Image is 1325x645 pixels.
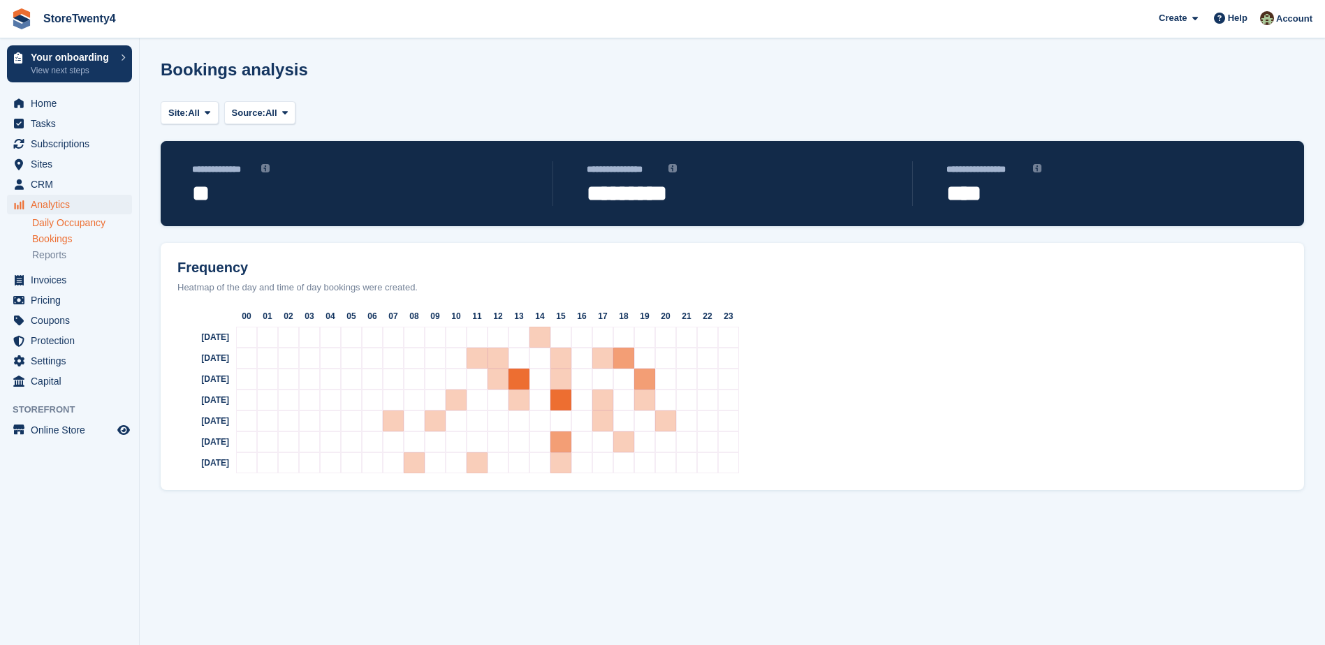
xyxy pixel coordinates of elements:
a: menu [7,195,132,214]
span: Coupons [31,311,115,330]
div: [DATE] [166,390,236,410]
span: Settings [31,351,115,371]
a: menu [7,331,132,350]
div: [DATE] [166,410,236,431]
a: Your onboarding View next steps [7,45,132,82]
p: View next steps [31,64,114,77]
div: 05 [341,306,362,327]
span: Source: [232,106,265,120]
a: menu [7,371,132,391]
span: Protection [31,331,115,350]
div: 17 [592,306,613,327]
div: 12 [488,306,508,327]
div: 04 [320,306,341,327]
div: 20 [655,306,676,327]
a: menu [7,420,132,440]
a: StoreTwenty4 [38,7,122,30]
span: Help [1228,11,1247,25]
div: [DATE] [166,327,236,348]
div: 09 [425,306,446,327]
div: [DATE] [166,348,236,369]
div: 11 [467,306,488,327]
span: Online Store [31,420,115,440]
a: Reports [32,249,132,262]
div: [DATE] [166,431,236,452]
span: Home [31,94,115,113]
span: Pricing [31,290,115,310]
div: 15 [550,306,571,327]
div: Heatmap of the day and time of day bookings were created. [166,281,1298,295]
span: All [188,106,200,120]
p: Your onboarding [31,52,114,62]
div: 08 [404,306,425,327]
span: Invoices [31,270,115,290]
div: 14 [529,306,550,327]
img: stora-icon-8386f47178a22dfd0bd8f6a31ec36ba5ce8667c1dd55bd0f319d3a0aa187defe.svg [11,8,32,29]
a: menu [7,114,132,133]
span: Site: [168,106,188,120]
button: Site: All [161,101,219,124]
div: 07 [383,306,404,327]
img: icon-info-grey-7440780725fd019a000dd9b08b2336e03edf1995a4989e88bcd33f0948082b44.svg [668,164,677,172]
a: menu [7,134,132,154]
a: Daily Occupancy [32,216,132,230]
img: icon-info-grey-7440780725fd019a000dd9b08b2336e03edf1995a4989e88bcd33f0948082b44.svg [261,164,270,172]
div: 23 [718,306,739,327]
a: menu [7,270,132,290]
div: 16 [571,306,592,327]
a: menu [7,94,132,113]
div: 22 [697,306,718,327]
div: 01 [257,306,278,327]
button: Source: All [224,101,296,124]
div: [DATE] [166,369,236,390]
span: Capital [31,371,115,391]
span: Account [1276,12,1312,26]
a: menu [7,175,132,194]
a: menu [7,290,132,310]
a: menu [7,351,132,371]
img: icon-info-grey-7440780725fd019a000dd9b08b2336e03edf1995a4989e88bcd33f0948082b44.svg [1033,164,1041,172]
span: All [265,106,277,120]
div: [DATE] [166,452,236,473]
div: 18 [613,306,634,327]
a: menu [7,154,132,174]
img: Lee Hanlon [1260,11,1274,25]
span: Storefront [13,403,139,417]
span: CRM [31,175,115,194]
div: 00 [236,306,257,327]
h2: Frequency [166,260,1298,276]
span: Sites [31,154,115,174]
a: Preview store [115,422,132,438]
div: 13 [508,306,529,327]
a: menu [7,311,132,330]
div: 06 [362,306,383,327]
a: Bookings [32,232,132,246]
div: 03 [299,306,320,327]
h1: Bookings analysis [161,60,308,79]
div: 19 [634,306,655,327]
div: 02 [278,306,299,327]
span: Create [1159,11,1187,25]
div: 10 [446,306,467,327]
span: Tasks [31,114,115,133]
div: 21 [676,306,697,327]
span: Subscriptions [31,134,115,154]
span: Analytics [31,195,115,214]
